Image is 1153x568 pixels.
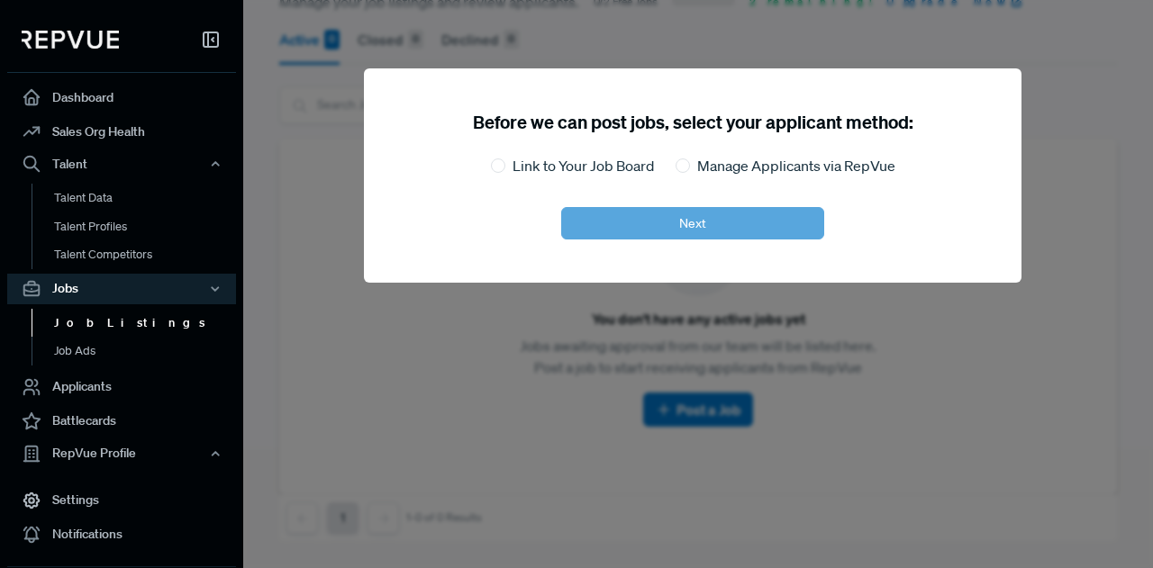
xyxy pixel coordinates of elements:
a: Talent Data [32,184,260,212]
a: Notifications [7,518,236,552]
a: Job Listings [32,309,260,338]
h5: Before we can post jobs, select your applicant method: [473,112,913,133]
button: Talent [7,149,236,179]
button: RepVue Profile [7,438,236,469]
a: Talent Profiles [32,212,260,241]
a: Sales Org Health [7,114,236,149]
button: Jobs [7,274,236,304]
a: Dashboard [7,80,236,114]
img: RepVue [22,31,119,49]
a: Job Ads [32,337,260,365]
a: Talent Competitors [32,240,260,269]
label: Link to Your Job Board [513,155,654,176]
a: Applicants [7,370,236,404]
label: Manage Applicants via RepVue [697,155,895,176]
a: Battlecards [7,404,236,438]
a: Settings [7,483,236,518]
